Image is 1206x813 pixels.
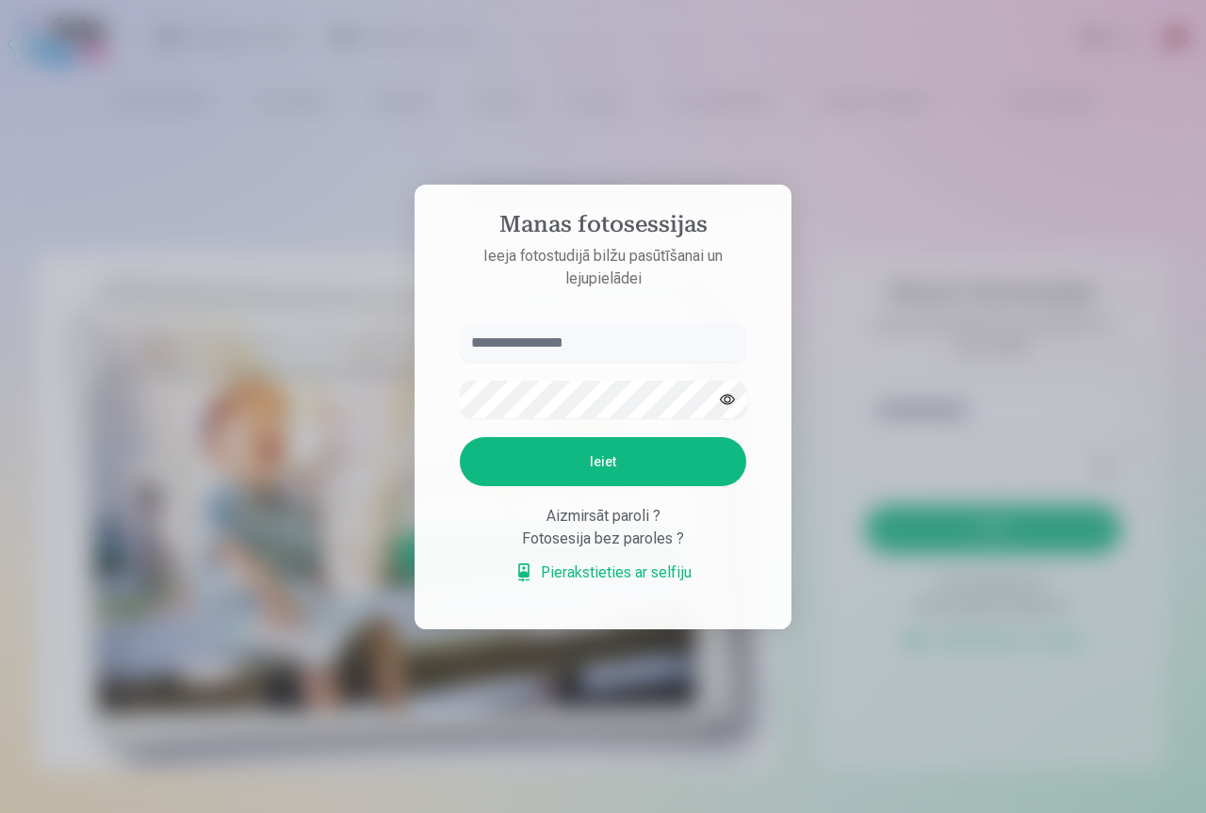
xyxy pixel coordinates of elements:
button: Ieiet [460,437,746,486]
div: Aizmirsāt paroli ? [460,505,746,528]
div: Fotosesija bez paroles ? [460,528,746,550]
a: Pierakstieties ar selfiju [514,561,692,584]
h4: Manas fotosessijas [441,211,765,245]
p: Ieeja fotostudijā bilžu pasūtīšanai un lejupielādei [441,245,765,290]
